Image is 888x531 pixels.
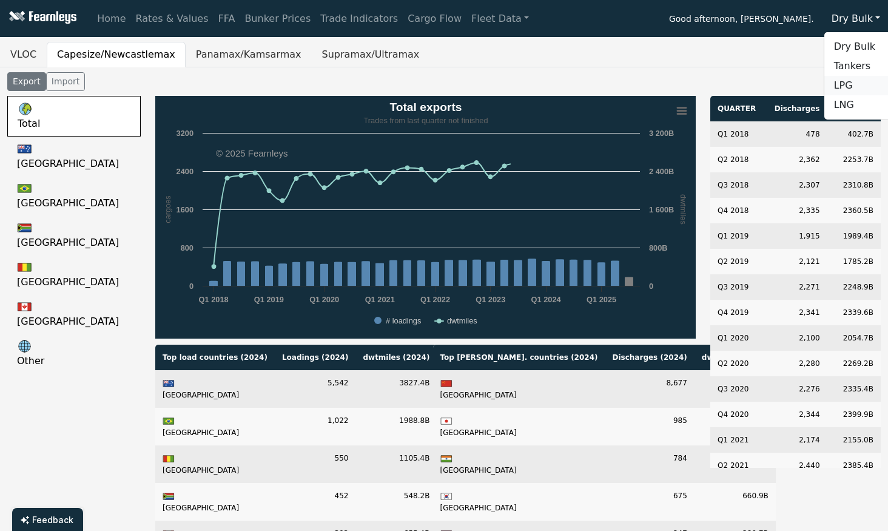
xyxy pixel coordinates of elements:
[649,282,653,291] text: 0
[695,408,776,445] td: 642.7B
[433,370,605,408] td: [GEOGRAPHIC_DATA]
[710,121,765,147] td: Q1 2018
[827,453,881,478] td: 2385.4B
[389,101,462,113] text: Total exports
[433,445,605,483] td: [GEOGRAPHIC_DATA]
[765,376,827,402] td: 2,276
[710,351,765,376] td: Q2 2020
[827,402,881,427] td: 2399.9B
[155,408,275,445] td: [GEOGRAPHIC_DATA]
[363,116,488,125] tspan: Trades from last quarter not finished
[765,96,827,121] th: Discharges
[827,351,881,376] td: 2269.2B
[433,345,605,370] th: Top [PERSON_NAME]. countries ( 2024 )
[827,427,881,453] td: 2155.0B
[765,121,827,147] td: 478
[827,198,881,223] td: 2360.5B
[189,282,193,291] text: 0
[309,295,339,304] text: Q1 2020
[275,345,356,370] th: Loadings ( 2024 )
[7,72,46,91] button: Export
[649,167,674,176] text: 2 400B
[355,483,437,521] td: 548.2B
[605,483,695,521] td: 675
[447,316,477,325] text: dwtmiles
[275,483,356,521] td: 452
[827,376,881,402] td: 2335.4B
[466,7,534,31] a: Fleet Data
[765,147,827,172] td: 2,362
[827,223,881,249] td: 1989.4B
[827,300,881,325] td: 2339.6B
[695,445,776,483] td: 658.1B
[765,223,827,249] td: 1,915
[275,408,356,445] td: 1,022
[679,194,688,225] text: dwtmiles
[649,205,674,214] text: 1 600B
[355,445,437,483] td: 1105.4B
[669,10,814,30] span: Good afternoon, [PERSON_NAME].
[765,274,827,300] td: 2,271
[605,408,695,445] td: 985
[710,198,765,223] td: Q4 2018
[275,445,356,483] td: 550
[710,453,765,478] td: Q2 2021
[765,453,827,478] td: 2,440
[765,300,827,325] td: 2,341
[7,255,141,294] a: [GEOGRAPHIC_DATA]
[605,370,695,408] td: 8,677
[47,42,186,67] button: Capesize/Newcastlemax
[765,427,827,453] td: 2,174
[710,172,765,198] td: Q3 2018
[163,195,172,223] text: cargoes
[155,483,275,521] td: [GEOGRAPHIC_DATA]
[177,205,193,214] text: 1600
[355,408,437,445] td: 1988.8B
[155,445,275,483] td: [GEOGRAPHIC_DATA]
[649,243,668,252] text: 800B
[7,96,141,137] a: Total
[365,295,395,304] text: Q1 2021
[710,249,765,274] td: Q2 2019
[312,42,430,67] button: Supramax/Ultramax
[155,370,275,408] td: [GEOGRAPHIC_DATA]
[710,402,765,427] td: Q4 2020
[275,370,356,408] td: 5,542
[7,137,141,176] a: [GEOGRAPHIC_DATA]
[827,274,881,300] td: 2248.9B
[433,408,605,445] td: [GEOGRAPHIC_DATA]
[765,402,827,427] td: 2,344
[827,121,881,147] td: 402.7B
[181,243,193,252] text: 800
[765,249,827,274] td: 2,121
[199,295,229,304] text: Q1 2018
[6,11,76,26] img: Fearnleys Logo
[7,176,141,215] a: [GEOGRAPHIC_DATA]
[355,345,437,370] th: dwtmiles ( 2024 )
[7,215,141,255] a: [GEOGRAPHIC_DATA]
[765,198,827,223] td: 2,335
[186,42,312,67] button: Panamax/Kamsarmax
[177,129,193,138] text: 3200
[214,7,240,31] a: FFA
[710,300,765,325] td: Q4 2019
[695,483,776,521] td: 660.9B
[710,274,765,300] td: Q3 2019
[710,96,765,121] th: QUARTER
[710,427,765,453] td: Q1 2021
[433,483,605,521] td: [GEOGRAPHIC_DATA]
[7,294,141,334] a: [GEOGRAPHIC_DATA]
[710,147,765,172] td: Q2 2018
[827,172,881,198] td: 2310.8B
[827,249,881,274] td: 1785.2B
[155,96,696,339] svg: Total exports
[177,167,193,176] text: 2400
[420,295,450,304] text: Q1 2022
[386,316,421,325] text: # loadings
[315,7,403,31] a: Trade Indicators
[355,370,437,408] td: 3827.4B
[131,7,214,31] a: Rates & Values
[216,148,288,158] text: © 2025 Fearnleys
[531,295,562,304] text: Q1 2024
[254,295,284,304] text: Q1 2019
